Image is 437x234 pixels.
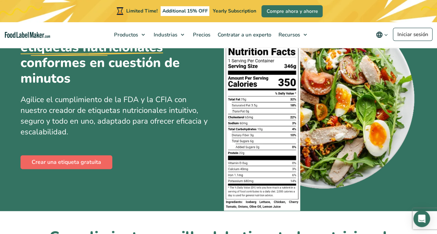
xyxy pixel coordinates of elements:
a: Compre ahora y ahorre [261,5,323,17]
span: Productos [112,31,139,38]
span: Contratar a un experto [216,31,272,38]
img: Un plato de comida con una etiqueta de información nutricional encima. [224,4,417,211]
span: Recursos [276,31,301,38]
span: Limited Time! [126,8,157,14]
a: Precios [189,22,212,47]
span: Agilice el cumplimiento de la FDA y la CFIA con nuestro creador de etiquetas nutricionales intuit... [21,94,208,137]
span: Industrias [152,31,178,38]
a: Iniciar sesión [393,28,432,41]
u: etiquetas nutricionales [21,39,163,55]
a: Contratar a un experto [214,22,273,47]
a: Productos [111,22,148,47]
a: Recursos [275,22,310,47]
span: Yearly Subscription [212,8,256,14]
span: Additional 15% OFF [161,6,210,16]
div: Open Intercom Messenger [413,210,430,227]
a: Crear una etiqueta gratuita [21,155,112,169]
a: Industrias [150,22,188,47]
h1: Cree conformes en cuestión de minutos [21,23,180,86]
span: Precios [191,31,211,38]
